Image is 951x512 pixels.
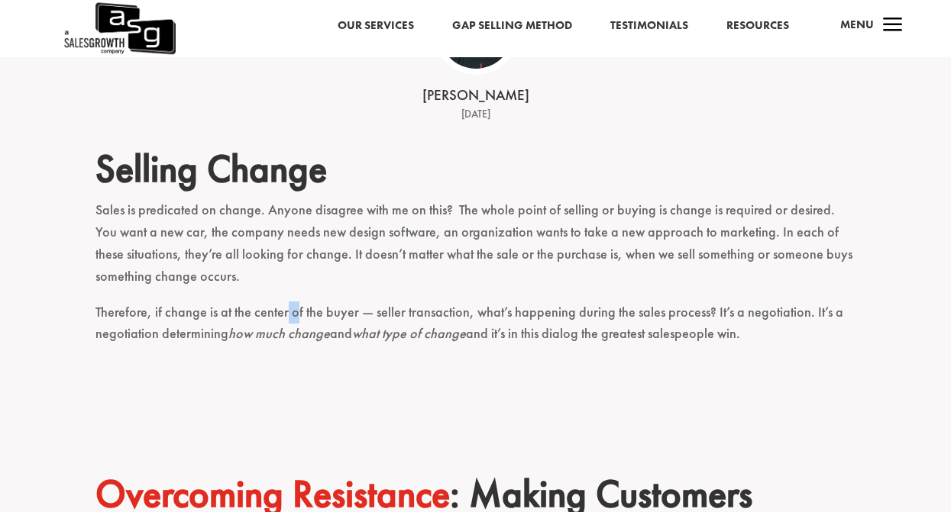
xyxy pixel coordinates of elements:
[239,105,713,124] div: [DATE]
[352,324,466,342] em: what type of change
[840,17,874,32] span: Menu
[95,146,856,199] h2: Selling Change
[878,11,908,41] span: a
[95,301,856,359] p: Therefore, if change is at the center of the buyer — seller transaction, what’s happening during ...
[95,199,856,301] p: Sales is predicated on change. Anyone disagree with me on this? The whole point of selling or buy...
[452,16,572,36] a: Gap Selling Method
[228,324,330,342] em: how much change
[209,359,743,435] iframe: Embedded CTA
[610,16,688,36] a: Testimonials
[726,16,789,36] a: Resources
[239,85,713,106] div: [PERSON_NAME]
[338,16,414,36] a: Our Services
